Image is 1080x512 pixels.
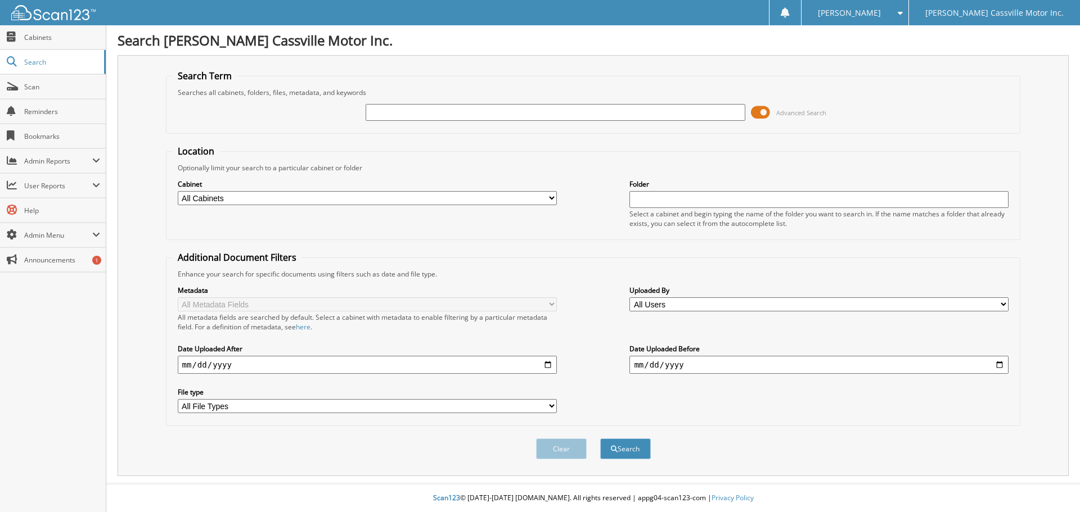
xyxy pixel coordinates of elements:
[24,33,100,42] span: Cabinets
[106,484,1080,512] div: © [DATE]-[DATE] [DOMAIN_NAME]. All rights reserved | appg04-scan123-com |
[172,88,1015,97] div: Searches all cabinets, folders, files, metadata, and keywords
[178,179,557,189] label: Cabinet
[296,322,310,332] a: here
[776,108,826,117] span: Advanced Search
[24,255,100,265] span: Announcements
[629,209,1009,228] div: Select a cabinet and begin typing the name of the folder you want to search in. If the name match...
[536,438,587,459] button: Clear
[172,70,237,82] legend: Search Term
[24,206,100,215] span: Help
[712,493,754,502] a: Privacy Policy
[433,493,460,502] span: Scan123
[178,344,557,354] label: Date Uploaded After
[24,132,100,141] span: Bookmarks
[11,5,96,20] img: scan123-logo-white.svg
[24,230,92,240] span: Admin Menu
[92,256,101,265] div: 1
[629,179,1009,189] label: Folder
[24,156,92,166] span: Admin Reports
[178,312,557,332] div: All metadata fields are searched by default. Select a cabinet with metadata to enable filtering b...
[24,57,98,67] span: Search
[629,356,1009,374] input: end
[925,10,1064,16] span: [PERSON_NAME] Cassville Motor Inc.
[24,181,92,191] span: User Reports
[178,356,557,374] input: start
[172,251,302,264] legend: Additional Document Filters
[172,163,1015,173] div: Optionally limit your search to a particular cabinet or folder
[629,344,1009,354] label: Date Uploaded Before
[118,31,1069,49] h1: Search [PERSON_NAME] Cassville Motor Inc.
[24,107,100,116] span: Reminders
[629,286,1009,295] label: Uploaded By
[600,438,651,459] button: Search
[818,10,881,16] span: [PERSON_NAME]
[24,82,100,92] span: Scan
[172,145,220,157] legend: Location
[178,286,557,295] label: Metadata
[172,269,1015,279] div: Enhance your search for specific documents using filters such as date and file type.
[178,387,557,397] label: File type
